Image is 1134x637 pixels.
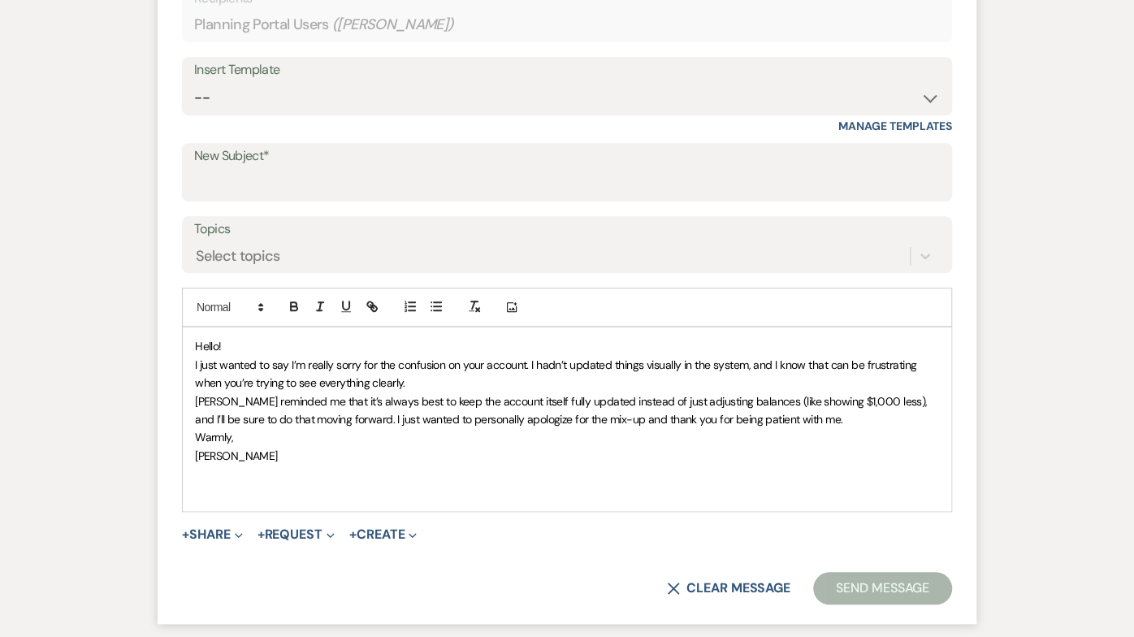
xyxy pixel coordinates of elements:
span: + [258,528,265,541]
label: New Subject* [194,145,940,168]
span: [PERSON_NAME] reminded me that it’s always best to keep the account itself fully updated instead ... [195,394,930,427]
button: Create [349,528,417,541]
button: Share [182,528,243,541]
span: ( [PERSON_NAME] ) [332,14,454,36]
button: Send Message [813,572,952,604]
span: + [349,528,357,541]
div: Select topics [196,245,280,267]
span: I just wanted to say I’m really sorry for the confusion on your account. I hadn’t updated things ... [195,357,920,390]
span: [PERSON_NAME] [195,448,278,463]
label: Topics [194,218,940,241]
button: Clear message [667,582,790,595]
div: Planning Portal Users [194,9,940,41]
div: Insert Template [194,58,940,82]
span: + [182,528,189,541]
span: Warmly, [195,430,233,444]
span: Hello! [195,339,222,353]
a: Manage Templates [838,119,952,133]
button: Request [258,528,335,541]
